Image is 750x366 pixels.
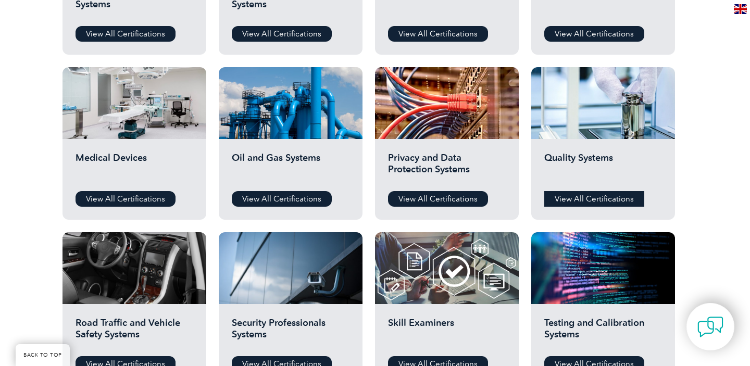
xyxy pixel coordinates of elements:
[388,26,488,42] a: View All Certifications
[232,26,332,42] a: View All Certifications
[232,191,332,207] a: View All Certifications
[76,317,193,348] h2: Road Traffic and Vehicle Safety Systems
[232,317,349,348] h2: Security Professionals Systems
[697,314,723,340] img: contact-chat.png
[388,317,506,348] h2: Skill Examiners
[544,26,644,42] a: View All Certifications
[734,4,747,14] img: en
[544,152,662,183] h2: Quality Systems
[388,152,506,183] h2: Privacy and Data Protection Systems
[232,152,349,183] h2: Oil and Gas Systems
[388,191,488,207] a: View All Certifications
[76,152,193,183] h2: Medical Devices
[544,317,662,348] h2: Testing and Calibration Systems
[544,191,644,207] a: View All Certifications
[16,344,70,366] a: BACK TO TOP
[76,191,176,207] a: View All Certifications
[76,26,176,42] a: View All Certifications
